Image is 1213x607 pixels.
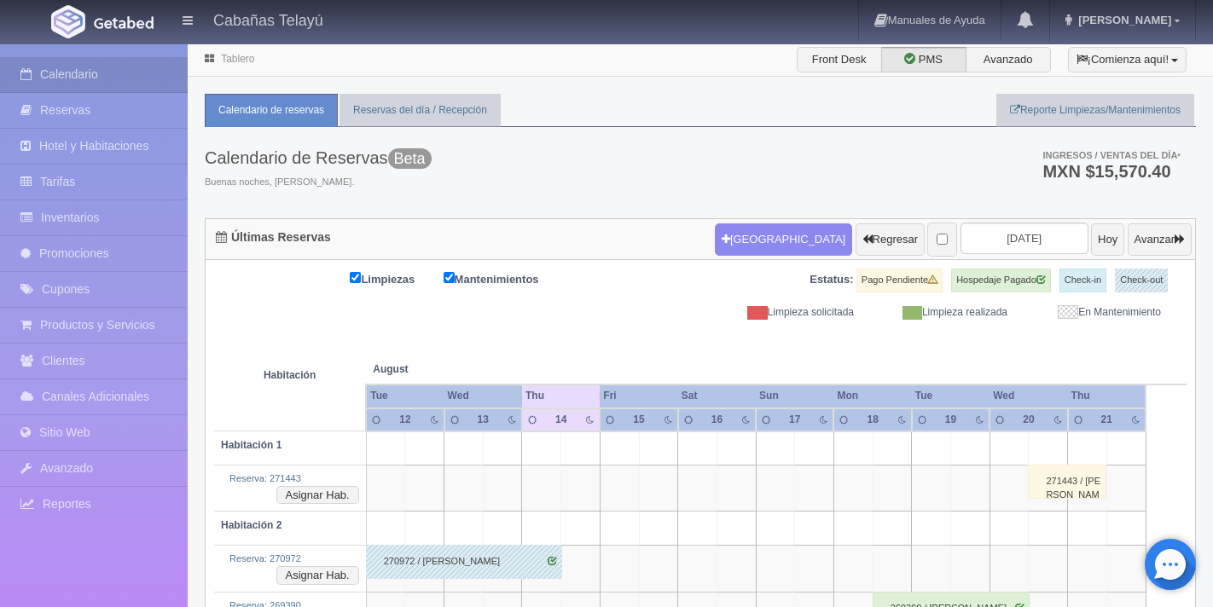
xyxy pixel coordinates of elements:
label: Check-out [1115,269,1168,292]
th: Tue [366,384,444,408]
b: Habitación 2 [221,519,281,531]
a: Tablero [221,53,254,65]
div: 21 [1095,413,1118,427]
div: 17 [783,413,806,427]
th: Wed [444,384,522,408]
button: Asignar Hab. [276,486,359,505]
div: 270972 / [PERSON_NAME] [366,545,562,579]
div: Limpieza solicitada [713,305,867,320]
div: 19 [939,413,962,427]
h3: MXN $15,570.40 [1042,163,1181,180]
div: 12 [393,413,416,427]
label: Check-in [1059,269,1106,292]
button: Avanzar [1128,223,1192,256]
a: Calendario de reservas [205,94,338,127]
th: Fri [600,384,677,408]
label: Pago Pendiente [856,269,943,292]
label: Limpiezas [350,269,440,288]
input: Limpiezas [350,272,361,283]
button: [GEOGRAPHIC_DATA] [715,223,852,256]
label: Avanzado [966,47,1051,72]
span: Buenas noches, [PERSON_NAME]. [205,176,432,189]
th: Wed [990,384,1067,408]
th: Sat [678,384,756,408]
th: Mon [833,384,911,408]
label: PMS [881,47,966,72]
label: Front Desk [797,47,882,72]
input: Mantenimientos [444,272,455,283]
div: 16 [705,413,728,427]
div: 18 [862,413,885,427]
button: Regresar [856,223,925,256]
h4: Cabañas Telayú [213,9,323,30]
h3: Calendario de Reservas [205,148,432,167]
button: ¡Comienza aquí! [1068,47,1187,72]
label: Hospedaje Pagado [951,269,1051,292]
a: Reserva: 270972 [229,553,301,564]
div: 20 [1017,413,1040,427]
button: Asignar Hab. [276,566,359,585]
th: Sun [756,384,833,408]
div: 13 [472,413,495,427]
div: 15 [627,413,650,427]
span: Beta [388,148,432,169]
div: Limpieza realizada [867,305,1020,320]
button: Hoy [1091,223,1124,256]
h4: Últimas Reservas [216,231,331,244]
th: Thu [522,384,600,408]
img: Getabed [51,5,85,38]
th: Tue [912,384,990,408]
strong: Habitación [264,369,316,381]
span: Ingresos / Ventas del día [1042,150,1181,160]
span: [PERSON_NAME] [1074,14,1171,26]
th: Thu [1068,384,1146,408]
span: August [373,362,515,377]
div: 14 [549,413,572,427]
div: 271443 / [PERSON_NAME] [1028,465,1106,499]
label: Mantenimientos [444,269,565,288]
a: Reservas del día / Recepción [340,94,501,127]
label: Estatus: [810,272,853,288]
b: Habitación 1 [221,439,281,451]
img: Getabed [94,16,154,29]
a: Reserva: 271443 [229,473,301,483]
div: En Mantenimiento [1020,305,1174,320]
a: Reporte Limpiezas/Mantenimientos [996,94,1194,127]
